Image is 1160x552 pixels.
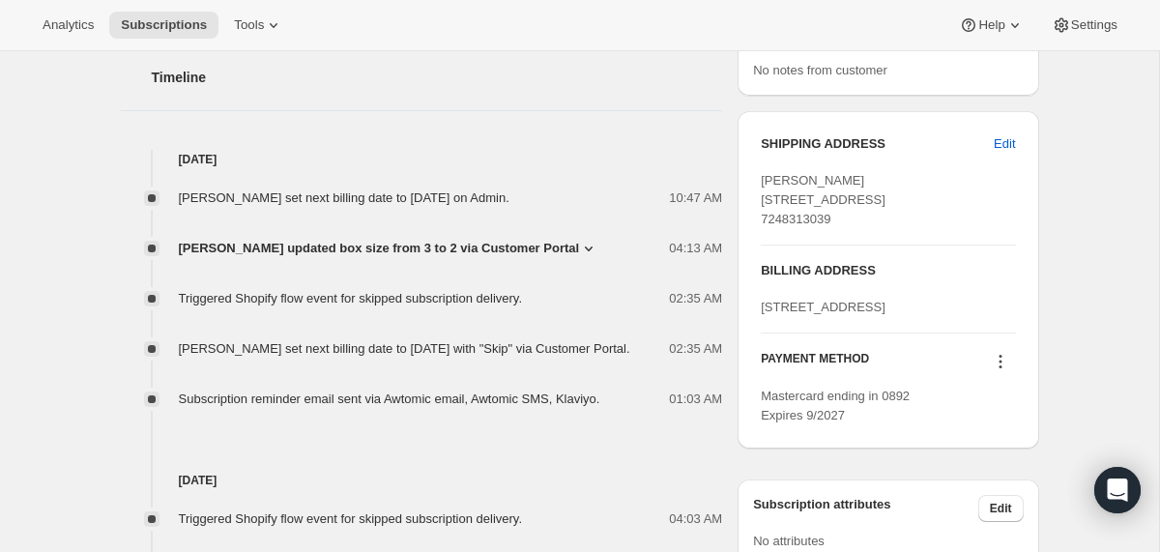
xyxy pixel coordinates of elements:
span: [PERSON_NAME] set next billing date to [DATE] with "Skip" via Customer Portal. [179,341,630,356]
span: Triggered Shopify flow event for skipped subscription delivery. [179,291,523,305]
span: Edit [994,134,1015,154]
span: Subscription reminder email sent via Awtomic email, Awtomic SMS, Klaviyo. [179,392,600,406]
span: Tools [234,17,264,33]
span: Edit [990,501,1012,516]
h3: SHIPPING ADDRESS [761,134,994,154]
div: Open Intercom Messenger [1094,467,1141,513]
span: Settings [1071,17,1117,33]
button: Edit [982,129,1027,160]
h4: [DATE] [121,150,723,169]
span: Analytics [43,17,94,33]
span: [PERSON_NAME] set next billing date to [DATE] on Admin. [179,190,509,205]
span: 02:35 AM [669,289,722,308]
span: [PERSON_NAME] [STREET_ADDRESS] 7248313039 [761,173,885,226]
span: 04:03 AM [669,509,722,529]
span: 10:47 AM [669,189,722,208]
span: 04:13 AM [669,239,722,258]
span: [PERSON_NAME] updated box size from 3 to 2 via Customer Portal [179,239,580,258]
span: 01:03 AM [669,390,722,409]
button: Help [947,12,1035,39]
h3: BILLING ADDRESS [761,261,1015,280]
button: [PERSON_NAME] updated box size from 3 to 2 via Customer Portal [179,239,599,258]
h2: Timeline [152,68,723,87]
span: Subscriptions [121,17,207,33]
button: Tools [222,12,295,39]
h4: [DATE] [121,471,723,490]
span: Help [978,17,1004,33]
h3: PAYMENT METHOD [761,351,869,377]
h3: Subscription attributes [753,495,978,522]
span: Mastercard ending in 0892 Expires 9/2027 [761,389,910,422]
span: No notes from customer [753,63,887,77]
button: Subscriptions [109,12,218,39]
span: No attributes [753,534,825,548]
span: 02:35 AM [669,339,722,359]
span: Triggered Shopify flow event for skipped subscription delivery. [179,511,523,526]
span: [STREET_ADDRESS] [761,300,885,314]
button: Edit [978,495,1024,522]
button: Settings [1040,12,1129,39]
button: Analytics [31,12,105,39]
